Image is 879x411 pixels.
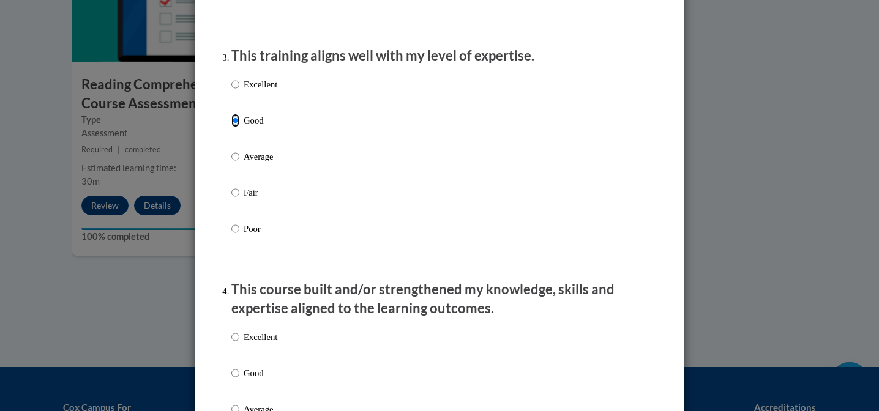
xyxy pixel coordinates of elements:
input: Fair [231,186,239,199]
p: Fair [244,186,277,199]
p: Poor [244,222,277,235]
input: Good [231,114,239,127]
p: This training aligns well with my level of expertise. [231,46,648,65]
p: Good [244,114,277,127]
p: Average [244,150,277,163]
p: Good [244,366,277,380]
p: Excellent [244,78,277,91]
input: Average [231,150,239,163]
input: Excellent [231,330,239,344]
input: Good [231,366,239,380]
p: This course built and/or strengthened my knowledge, skills and expertise aligned to the learning ... [231,280,648,318]
p: Excellent [244,330,277,344]
input: Excellent [231,78,239,91]
input: Poor [231,222,239,235]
